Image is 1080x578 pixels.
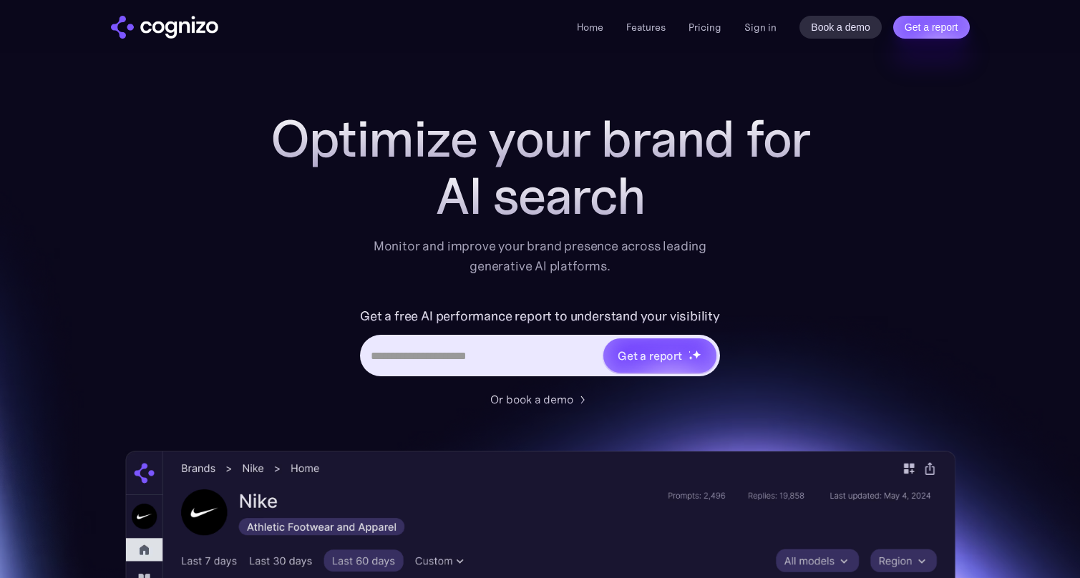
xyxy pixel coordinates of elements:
img: cognizo logo [111,16,218,39]
img: star [689,356,694,361]
img: star [689,351,691,353]
div: AI search [254,167,827,225]
a: Pricing [689,21,721,34]
h1: Optimize your brand for [254,110,827,167]
div: Or book a demo [490,391,573,408]
a: Book a demo [799,16,882,39]
a: Home [577,21,603,34]
div: Monitor and improve your brand presence across leading generative AI platforms. [364,236,716,276]
label: Get a free AI performance report to understand your visibility [360,305,720,328]
div: Get a report [618,347,682,364]
a: home [111,16,218,39]
a: Or book a demo [490,391,590,408]
a: Get a report [893,16,970,39]
a: Features [626,21,666,34]
a: Sign in [744,19,777,36]
form: Hero URL Input Form [360,305,720,383]
img: star [692,350,701,359]
a: Get a reportstarstarstar [602,337,718,374]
